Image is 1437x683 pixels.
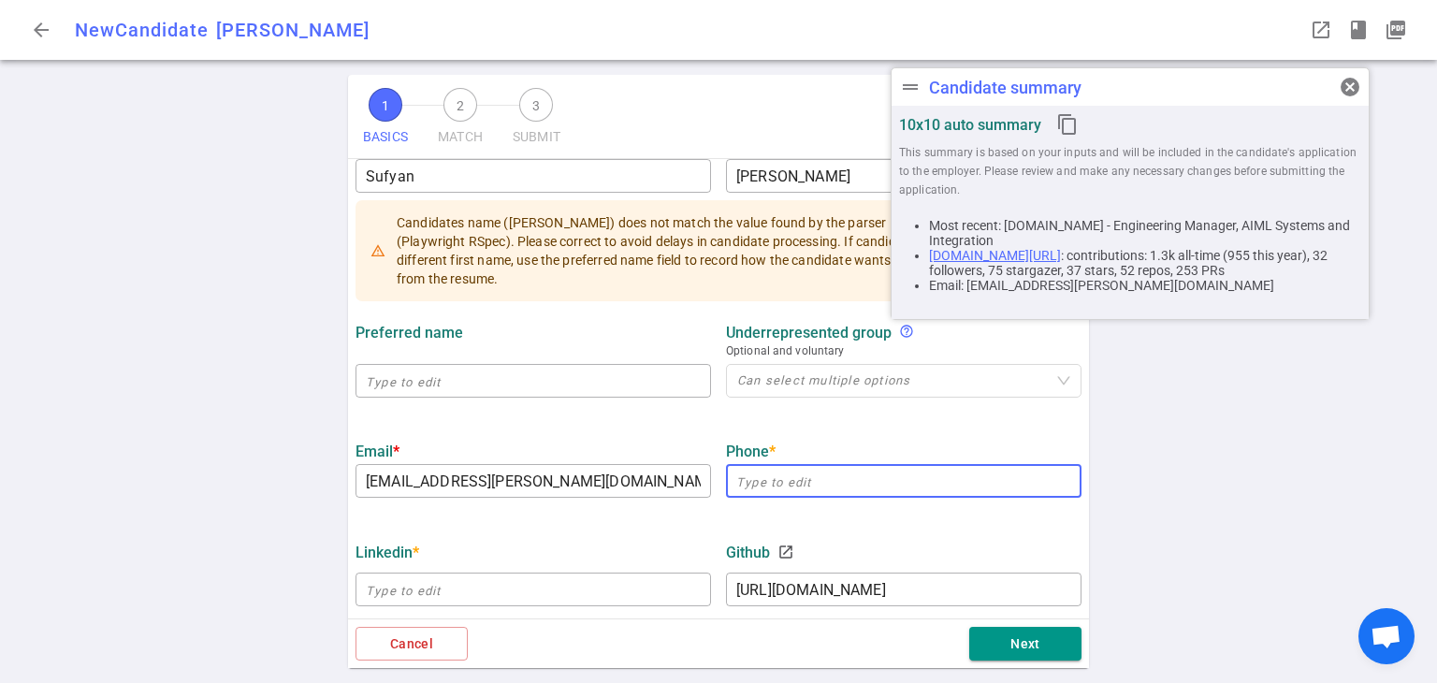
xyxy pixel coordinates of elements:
span: launch [1310,19,1332,41]
span: New Candidate [75,19,209,41]
input: Type to edit [356,366,711,396]
button: Cancel [356,627,468,661]
span: BASICS [363,122,408,153]
span: MATCH [438,122,483,153]
button: Open LinkedIn as a popup [1302,11,1340,49]
button: 1BASICS [356,82,415,158]
span: 1 [369,88,402,122]
span: launch [777,544,794,560]
span: SUBMIT [513,122,560,153]
input: Type to edit [356,466,711,496]
button: Next [969,627,1081,661]
span: book [1347,19,1370,41]
button: Go back [22,11,60,49]
input: Type to edit [726,574,1081,604]
input: Type to edit [726,161,1081,191]
button: Open resume highlights in a popup [1340,11,1377,49]
strong: Underrepresented Group [726,324,892,341]
span: Optional and voluntary [726,341,1081,360]
i: help_outline [899,324,914,339]
span: 3 [519,88,553,122]
input: Type to edit [726,466,1081,496]
div: Candidates name ([PERSON_NAME]) does not match the value found by the parser in the candidates re... [397,206,1067,296]
span: [PERSON_NAME] [216,19,370,41]
input: Type to edit [356,574,711,604]
button: 3SUBMIT [505,82,568,158]
button: 2MATCH [430,82,490,158]
strong: Preferred name [356,324,463,341]
input: Type to edit [356,161,711,191]
a: Open chat [1358,608,1415,664]
span: 2 [443,88,477,122]
div: We support diversity and inclusion to create equitable futures and prohibit discrimination and ha... [899,324,914,341]
label: Email [356,443,711,460]
button: Open PDF in a popup [1377,11,1415,49]
strong: LinkedIn [356,544,419,561]
label: Phone [726,443,1081,460]
span: arrow_back [30,19,52,41]
i: picture_as_pdf [1385,19,1407,41]
strong: GitHub [726,544,770,561]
